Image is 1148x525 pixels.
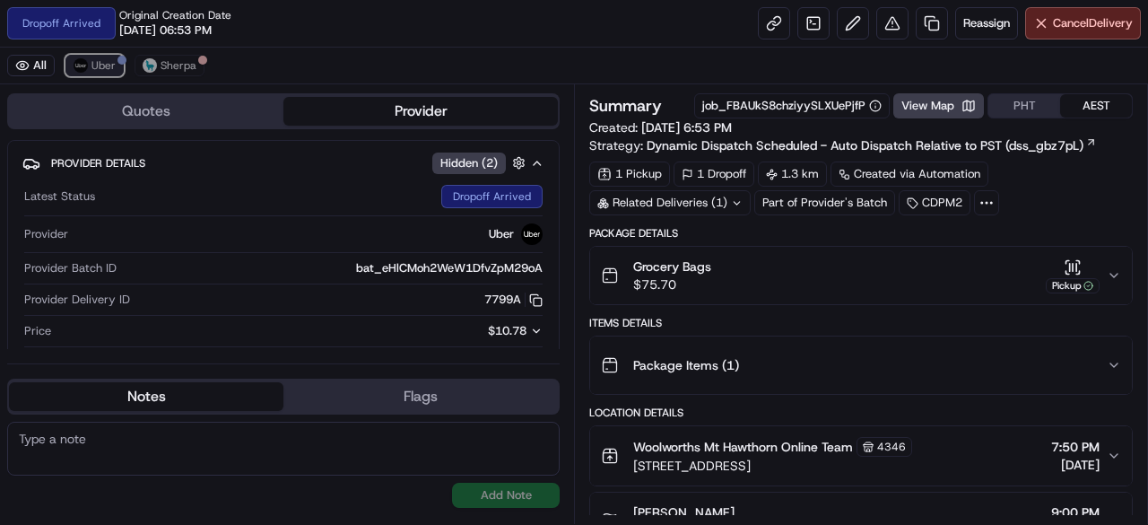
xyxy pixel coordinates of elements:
span: Price [24,323,51,339]
button: Notes [9,382,283,411]
span: 9:00 PM [1051,503,1100,521]
span: 7:50 PM [1051,438,1100,456]
span: Created: [589,118,732,136]
button: CancelDelivery [1025,7,1141,39]
img: sherpa_logo.png [143,58,157,73]
button: Uber [65,55,124,76]
span: Package Items ( 1 ) [633,356,739,374]
span: Uber [91,58,116,73]
span: $75.70 [633,276,711,293]
button: Pickup [1046,258,1100,293]
span: [PERSON_NAME] [633,503,735,521]
button: job_FBAUkS8chziyySLXUePjfP [702,98,882,114]
button: Hidden (2) [432,152,530,174]
button: PHT [988,94,1060,118]
button: Grocery Bags$75.70Pickup [590,247,1132,304]
span: Original Creation Date [119,8,231,22]
div: 1.3 km [758,162,827,187]
div: Pickup [1046,278,1100,293]
img: uber-new-logo.jpeg [74,58,88,73]
button: View Map [893,93,984,118]
div: 1 Pickup [589,162,670,187]
button: Reassign [955,7,1018,39]
button: Provider DetailsHidden (2) [22,148,544,178]
div: 1 Dropoff [674,162,754,187]
span: Woolworths Mt Hawthorn Online Team [633,438,853,456]
button: Flags [283,382,558,411]
span: Provider [24,226,68,242]
span: Grocery Bags [633,258,711,276]
button: All [7,55,55,76]
span: [STREET_ADDRESS] [633,457,912,475]
button: Quotes [9,97,283,126]
span: Provider Details [51,156,145,171]
span: Provider Batch ID [24,260,117,276]
button: Provider [283,97,558,126]
span: Provider Delivery ID [24,292,130,308]
div: Related Deliveries (1) [589,190,751,215]
span: Hidden ( 2 ) [440,155,498,171]
a: Created via Automation [831,162,988,187]
div: Package Details [589,226,1133,241]
div: Strategy: [589,136,1097,154]
div: CDPM2 [899,190,970,215]
span: $10.78 [488,323,526,338]
span: Latest Status [24,188,95,205]
span: [DATE] 06:53 PM [119,22,212,39]
span: Reassign [963,15,1010,31]
button: Sherpa [135,55,204,76]
button: $10.78 [385,323,543,339]
button: Package Items (1) [590,337,1132,394]
button: AEST [1060,94,1132,118]
button: Woolworths Mt Hawthorn Online Team4346[STREET_ADDRESS]7:50 PM[DATE] [590,426,1132,486]
span: bat_eHlCMoh2WeW1DfvZpM29oA [356,260,543,276]
img: uber-new-logo.jpeg [521,223,543,245]
span: Cancel Delivery [1053,15,1133,31]
span: [DATE] [1051,456,1100,474]
a: Dynamic Dispatch Scheduled - Auto Dispatch Relative to PST (dss_gbz7pL) [647,136,1097,154]
span: Uber [489,226,514,242]
span: Dynamic Dispatch Scheduled - Auto Dispatch Relative to PST (dss_gbz7pL) [647,136,1083,154]
div: Items Details [589,316,1133,330]
h3: Summary [589,98,662,114]
div: Location Details [589,406,1133,420]
button: 7799A [484,292,543,308]
span: Sherpa [161,58,196,73]
span: 4346 [877,440,906,454]
span: [DATE] 6:53 PM [641,119,732,136]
